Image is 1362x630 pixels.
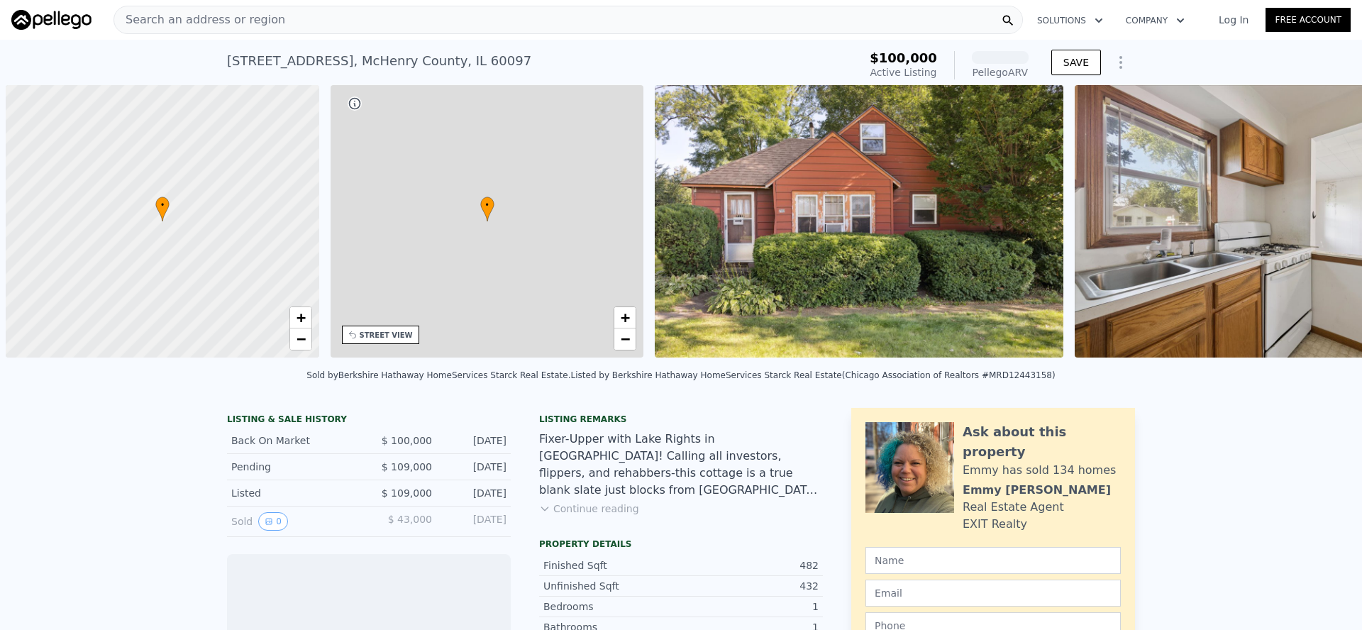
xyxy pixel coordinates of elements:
input: Email [865,580,1121,607]
a: Free Account [1266,8,1351,32]
span: + [296,309,305,326]
div: Property details [539,538,823,550]
span: • [480,199,494,211]
div: [DATE] [443,486,506,500]
button: Show Options [1107,48,1135,77]
a: Zoom in [290,307,311,328]
a: Zoom out [614,328,636,350]
a: Zoom in [614,307,636,328]
input: Name [865,547,1121,574]
span: $ 43,000 [388,514,432,525]
div: [DATE] [443,433,506,448]
div: 1 [681,599,819,614]
span: $ 100,000 [382,435,432,446]
span: Active Listing [870,67,937,78]
div: Pending [231,460,358,474]
div: Pellego ARV [972,65,1029,79]
div: • [155,197,170,221]
div: Sold [231,512,358,531]
div: 432 [681,579,819,593]
div: STREET VIEW [360,330,413,341]
div: Sold by Berkshire Hathaway HomeServices Starck Real Estate . [306,370,570,380]
div: [DATE] [443,512,506,531]
div: Back On Market [231,433,358,448]
span: $100,000 [870,50,937,65]
button: Solutions [1026,8,1114,33]
div: Fixer-Upper with Lake Rights in [GEOGRAPHIC_DATA]! Calling all investors, flippers, and rehabbers... [539,431,823,499]
div: • [480,197,494,221]
button: Continue reading [539,502,639,516]
a: Log In [1202,13,1266,27]
div: 482 [681,558,819,573]
span: $ 109,000 [382,487,432,499]
div: Finished Sqft [543,558,681,573]
button: View historical data [258,512,288,531]
div: Listing remarks [539,414,823,425]
div: Real Estate Agent [963,499,1064,516]
button: Company [1114,8,1196,33]
span: Search an address or region [114,11,285,28]
div: Emmy has sold 134 homes [963,462,1116,479]
div: Unfinished Sqft [543,579,681,593]
img: Sale: 167668180 Parcel: 35058790 [655,85,1063,358]
button: SAVE [1051,50,1101,75]
span: − [621,330,630,348]
div: Emmy [PERSON_NAME] [963,482,1111,499]
div: [STREET_ADDRESS] , McHenry County , IL 60097 [227,51,531,71]
span: − [296,330,305,348]
div: Bedrooms [543,599,681,614]
img: Pellego [11,10,92,30]
div: [DATE] [443,460,506,474]
div: Listed [231,486,358,500]
span: $ 109,000 [382,461,432,472]
div: LISTING & SALE HISTORY [227,414,511,428]
div: EXIT Realty [963,516,1027,533]
span: + [621,309,630,326]
a: Zoom out [290,328,311,350]
div: Ask about this property [963,422,1121,462]
div: Listed by Berkshire Hathaway HomeServices Starck Real Estate (Chicago Association of Realtors #MR... [571,370,1056,380]
span: • [155,199,170,211]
